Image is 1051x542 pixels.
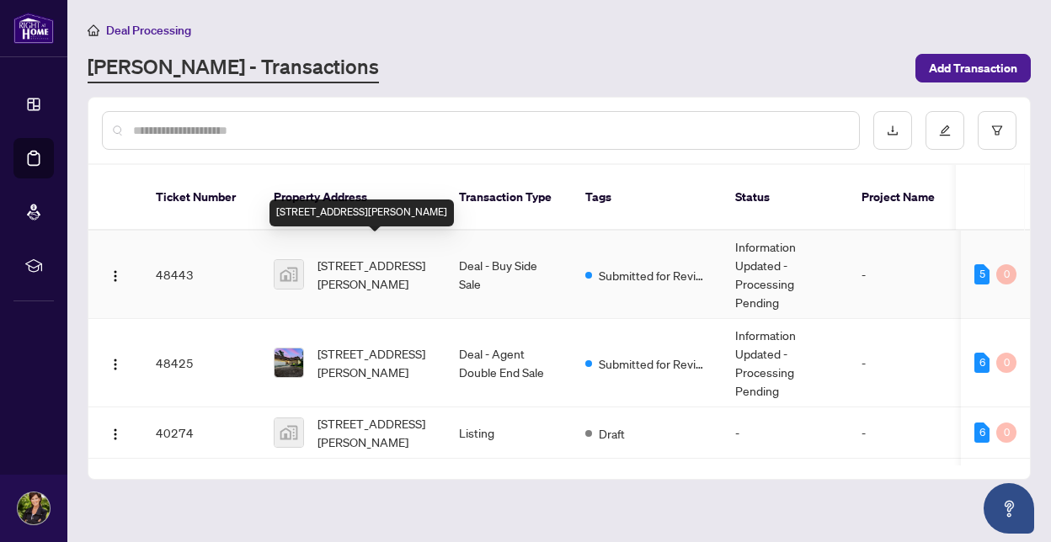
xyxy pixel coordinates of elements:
[275,418,303,447] img: thumbnail-img
[984,483,1034,534] button: Open asap
[873,111,912,150] button: download
[317,344,432,381] span: [STREET_ADDRESS][PERSON_NAME]
[991,125,1003,136] span: filter
[142,319,260,407] td: 48425
[102,419,129,446] button: Logo
[572,165,722,231] th: Tags
[88,53,379,83] a: [PERSON_NAME] - Transactions
[88,24,99,36] span: home
[275,260,303,289] img: thumbnail-img
[722,407,848,459] td: -
[996,353,1016,373] div: 0
[260,165,445,231] th: Property Address
[926,111,964,150] button: edit
[142,407,260,459] td: 40274
[996,264,1016,284] div: 0
[978,111,1016,150] button: filter
[722,231,848,319] td: Information Updated - Processing Pending
[848,165,949,231] th: Project Name
[915,54,1031,82] button: Add Transaction
[939,125,951,136] span: edit
[109,358,122,371] img: Logo
[269,199,454,226] div: [STREET_ADDRESS][PERSON_NAME]
[142,165,260,231] th: Ticket Number
[142,231,260,319] td: 48443
[317,256,432,293] span: [STREET_ADDRESS][PERSON_NAME]
[599,354,708,373] span: Submitted for Review
[848,319,949,407] td: -
[949,165,1050,231] th: MLS #
[18,492,50,524] img: Profile Icon
[599,266,708,284] span: Submitted for Review
[109,269,122,283] img: Logo
[317,414,432,451] span: [STREET_ADDRESS][PERSON_NAME]
[887,125,899,136] span: download
[13,13,54,44] img: logo
[722,319,848,407] td: Information Updated - Processing Pending
[722,165,848,231] th: Status
[102,261,129,288] button: Logo
[445,231,572,319] td: Deal - Buy Side Sale
[445,407,572,459] td: Listing
[848,407,949,459] td: -
[599,424,625,443] span: Draft
[275,348,303,377] img: thumbnail-img
[848,231,949,319] td: -
[974,422,990,443] div: 6
[974,353,990,373] div: 6
[996,422,1016,443] div: 0
[106,23,191,38] span: Deal Processing
[445,165,572,231] th: Transaction Type
[102,349,129,376] button: Logo
[445,319,572,407] td: Deal - Agent Double End Sale
[929,55,1017,82] span: Add Transaction
[109,428,122,441] img: Logo
[974,264,990,284] div: 5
